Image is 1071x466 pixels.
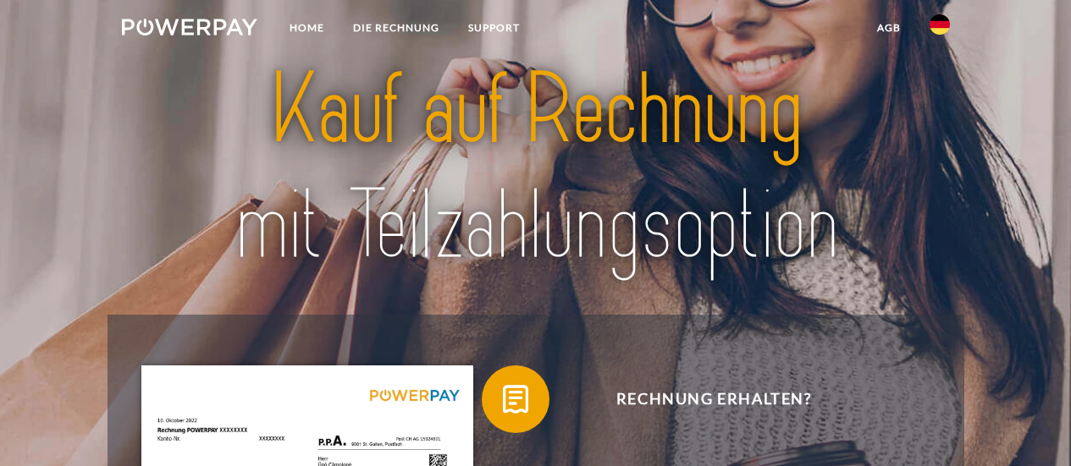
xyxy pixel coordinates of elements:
button: Rechnung erhalten? [482,365,922,433]
span: Rechnung erhalten? [506,365,921,433]
img: logo-powerpay-white.svg [122,19,258,36]
img: title-powerpay_de.svg [163,47,909,289]
a: SUPPORT [454,13,534,43]
img: qb_bill.svg [494,378,537,420]
a: agb [863,13,915,43]
a: DIE RECHNUNG [339,13,454,43]
img: de [930,14,950,35]
a: Home [275,13,339,43]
